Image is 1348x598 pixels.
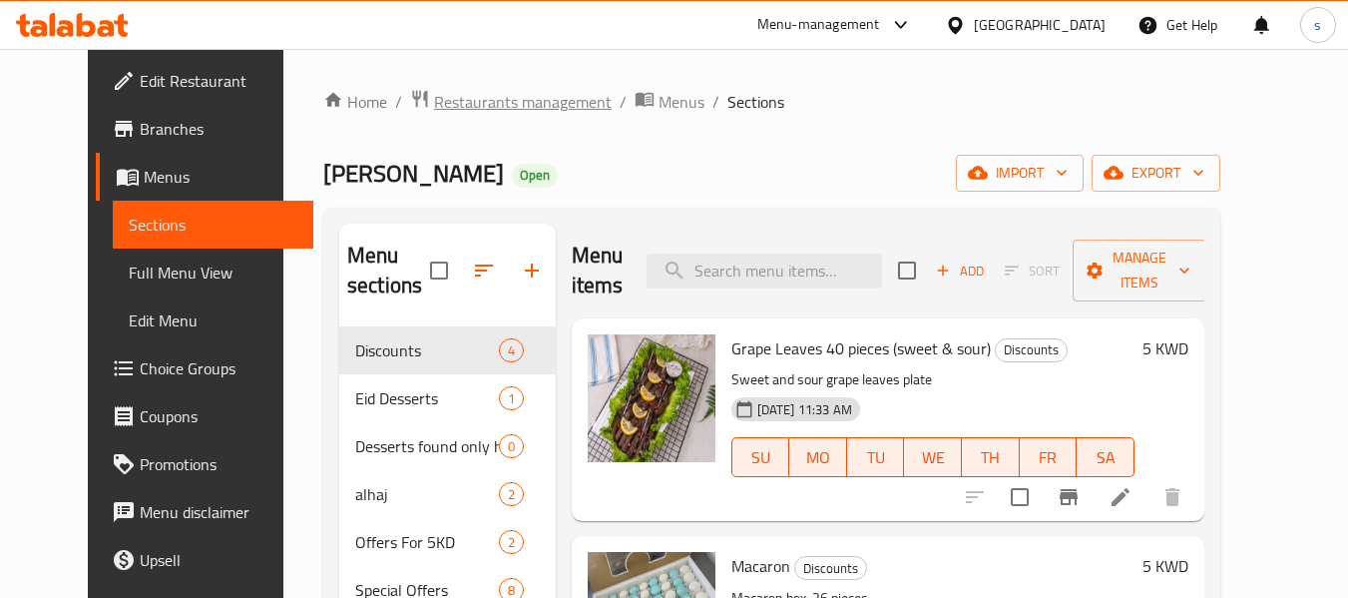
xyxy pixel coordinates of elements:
span: Branches [140,117,297,141]
span: TU [855,443,897,472]
a: Menu disclaimer [96,488,313,536]
span: Discounts [795,557,866,580]
span: Full Menu View [129,261,297,285]
span: Grape Leaves 40 pieces (sweet & sour) [731,333,991,363]
span: Menu disclaimer [140,500,297,524]
span: Manage items [1089,246,1190,296]
span: Discounts [355,338,499,362]
span: 0 [500,437,523,456]
button: Manage items [1073,240,1206,301]
button: import [956,155,1084,192]
span: SA [1085,443,1126,472]
span: Offers For 5KD [355,530,499,554]
div: Discounts4 [339,326,556,374]
p: Sweet and sour grape leaves plate [731,367,1134,392]
a: Edit Restaurant [96,57,313,105]
button: TH [962,437,1020,477]
div: [GEOGRAPHIC_DATA] [974,14,1106,36]
span: alhaj [355,482,499,506]
span: Select section first [992,256,1073,287]
span: FR [1028,443,1070,472]
div: alhaj2 [339,470,556,518]
a: Coupons [96,392,313,440]
div: Eid Desserts1 [339,374,556,422]
button: delete [1148,473,1196,521]
span: Select section [886,250,928,292]
span: Edit Menu [129,308,297,332]
div: items [499,386,524,410]
a: Branches [96,105,313,153]
a: Menus [635,89,704,115]
h2: Menu items [572,241,624,300]
span: Edit Restaurant [140,69,297,93]
nav: breadcrumb [323,89,1220,115]
a: Upsell [96,536,313,584]
a: Promotions [96,440,313,488]
a: Edit menu item [1109,485,1132,509]
input: search [647,254,882,289]
a: Sections [113,201,313,249]
div: items [499,530,524,554]
a: Home [323,90,387,114]
img: Grape Leaves 40 pieces (sweet & sour) [588,334,715,462]
span: MO [797,443,839,472]
div: items [499,338,524,362]
a: Menus [96,153,313,201]
a: Edit Menu [113,297,313,344]
span: Sections [727,90,784,114]
span: Add [933,260,987,283]
span: Discounts [996,338,1067,361]
div: Menu-management [757,13,880,37]
button: TU [847,437,905,477]
button: WE [904,437,962,477]
span: import [972,161,1068,186]
a: Choice Groups [96,344,313,392]
span: [DATE] 11:33 AM [749,400,860,419]
button: SA [1077,437,1134,477]
h2: Menu sections [347,241,430,300]
span: Coupons [140,404,297,428]
span: 2 [500,533,523,552]
span: TH [970,443,1012,472]
div: Desserts found only here0 [339,422,556,470]
button: Branch-specific-item [1045,473,1093,521]
span: Select to update [999,476,1041,518]
span: Open [512,167,558,184]
button: FR [1020,437,1078,477]
span: Sort sections [460,247,508,295]
button: MO [789,437,847,477]
div: items [499,434,524,458]
button: Add section [508,247,556,295]
div: Offers For 5KD2 [339,518,556,566]
span: [PERSON_NAME] [323,151,504,196]
li: / [620,90,627,114]
span: Menus [144,165,297,189]
div: Desserts found only here [355,434,499,458]
span: export [1108,161,1204,186]
span: Choice Groups [140,356,297,380]
div: Discounts [995,338,1068,362]
button: export [1092,155,1220,192]
button: Add [928,256,992,287]
span: 2 [500,485,523,504]
button: SU [731,437,790,477]
span: Select all sections [418,250,460,292]
span: Eid Desserts [355,386,499,410]
span: Promotions [140,452,297,476]
h6: 5 KWD [1142,552,1188,580]
a: Restaurants management [410,89,612,115]
span: Sections [129,213,297,237]
span: WE [912,443,954,472]
div: items [499,482,524,506]
span: 4 [500,341,523,360]
h6: 5 KWD [1142,334,1188,362]
a: Full Menu View [113,249,313,297]
span: Restaurants management [434,90,612,114]
span: SU [740,443,782,472]
span: Upsell [140,548,297,572]
li: / [395,90,402,114]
